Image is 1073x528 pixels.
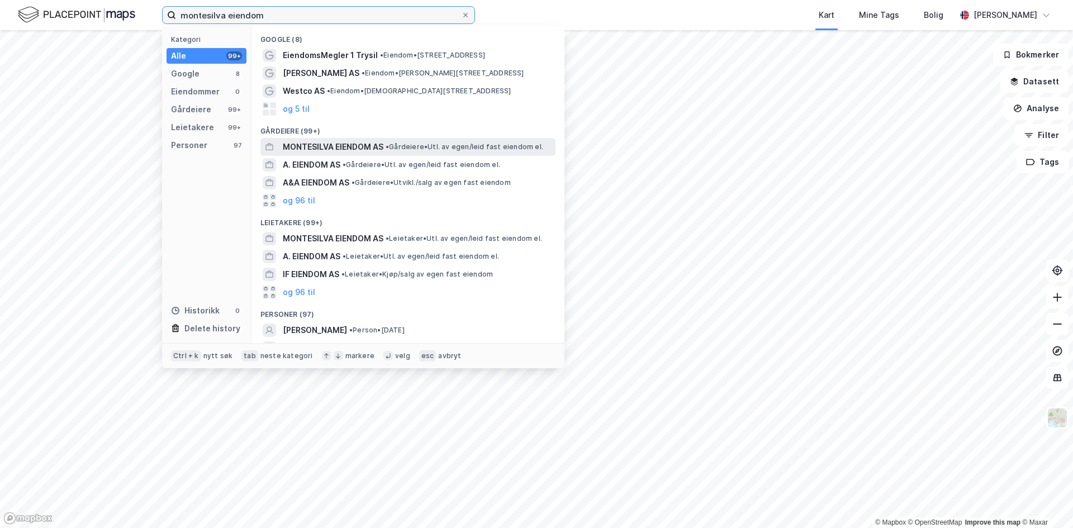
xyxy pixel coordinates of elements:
img: Z [1047,407,1068,429]
button: Analyse [1004,97,1069,120]
span: A&A EIENDOM AS [283,176,349,189]
a: Mapbox [875,519,906,526]
span: EiendomsMegler 1 Trysil [283,49,378,62]
div: 8 [233,69,242,78]
span: Leietaker • Utl. av egen/leid fast eiendom el. [386,234,542,243]
div: Delete history [184,322,240,335]
div: 99+ [226,105,242,114]
a: OpenStreetMap [908,519,962,526]
div: Mine Tags [859,8,899,22]
button: Filter [1015,124,1069,146]
button: Tags [1017,151,1069,173]
div: 0 [233,306,242,315]
div: 97 [233,141,242,150]
span: • [386,234,389,242]
button: og 5 til [283,102,310,116]
span: A. EIENDOM AS [283,158,340,172]
span: Gårdeiere • Utl. av egen/leid fast eiendom el. [386,142,543,151]
span: • [386,142,389,151]
div: Google (8) [251,26,564,46]
span: Gårdeiere • Utvikl./salg av egen fast eiendom [352,178,511,187]
div: Personer [171,139,207,152]
div: Kategori [171,35,246,44]
span: MONTESILVA EIENDOM AS [283,232,383,245]
div: Gårdeiere (99+) [251,118,564,138]
div: avbryt [438,351,461,360]
span: • [341,270,345,278]
span: Leietaker • Kjøp/salg av egen fast eiendom [341,270,493,279]
div: markere [345,351,374,360]
div: 99+ [226,51,242,60]
div: 0 [233,87,242,96]
button: og 96 til [283,286,315,299]
span: • [352,178,355,187]
a: Mapbox homepage [3,512,53,525]
button: Datasett [1000,70,1069,93]
div: Alle [171,49,186,63]
div: Leietakere [171,121,214,134]
span: • [327,87,330,95]
span: Eiendom • [PERSON_NAME][STREET_ADDRESS] [362,69,524,78]
div: Gårdeiere [171,103,211,116]
span: IF EIENDOM AS [283,268,339,281]
div: [PERSON_NAME] [974,8,1037,22]
span: [PERSON_NAME] [283,341,347,355]
iframe: Chat Widget [1017,474,1073,528]
span: • [343,252,346,260]
div: esc [419,350,436,361]
span: • [380,51,383,59]
div: 99+ [226,123,242,132]
div: Personer (97) [251,301,564,321]
div: Kart [819,8,834,22]
div: tab [241,350,258,361]
span: [PERSON_NAME] AS [283,66,359,80]
span: Person • [DATE] [349,326,405,335]
img: logo.f888ab2527a4732fd821a326f86c7f29.svg [18,5,135,25]
span: [PERSON_NAME] [283,324,347,337]
div: Eiendommer [171,85,220,98]
div: Ctrl + k [171,350,201,361]
input: Søk på adresse, matrikkel, gårdeiere, leietakere eller personer [176,7,461,23]
button: og 96 til [283,194,315,207]
div: nytt søk [203,351,233,360]
span: • [343,160,346,169]
button: Bokmerker [993,44,1069,66]
div: velg [395,351,410,360]
span: Gårdeiere • Utl. av egen/leid fast eiendom el. [343,160,500,169]
span: A. EIENDOM AS [283,250,340,263]
span: MONTESILVA EIENDOM AS [283,140,383,154]
div: Bolig [924,8,943,22]
div: Leietakere (99+) [251,210,564,230]
div: Google [171,67,200,80]
span: Eiendom • [STREET_ADDRESS] [380,51,485,60]
span: • [349,326,353,334]
div: Historikk [171,304,220,317]
span: Leietaker • Utl. av egen/leid fast eiendom el. [343,252,499,261]
span: Westco AS [283,84,325,98]
span: Eiendom • [DEMOGRAPHIC_DATA][STREET_ADDRESS] [327,87,511,96]
div: Kontrollprogram for chat [1017,474,1073,528]
span: • [362,69,365,77]
div: neste kategori [260,351,313,360]
a: Improve this map [965,519,1020,526]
